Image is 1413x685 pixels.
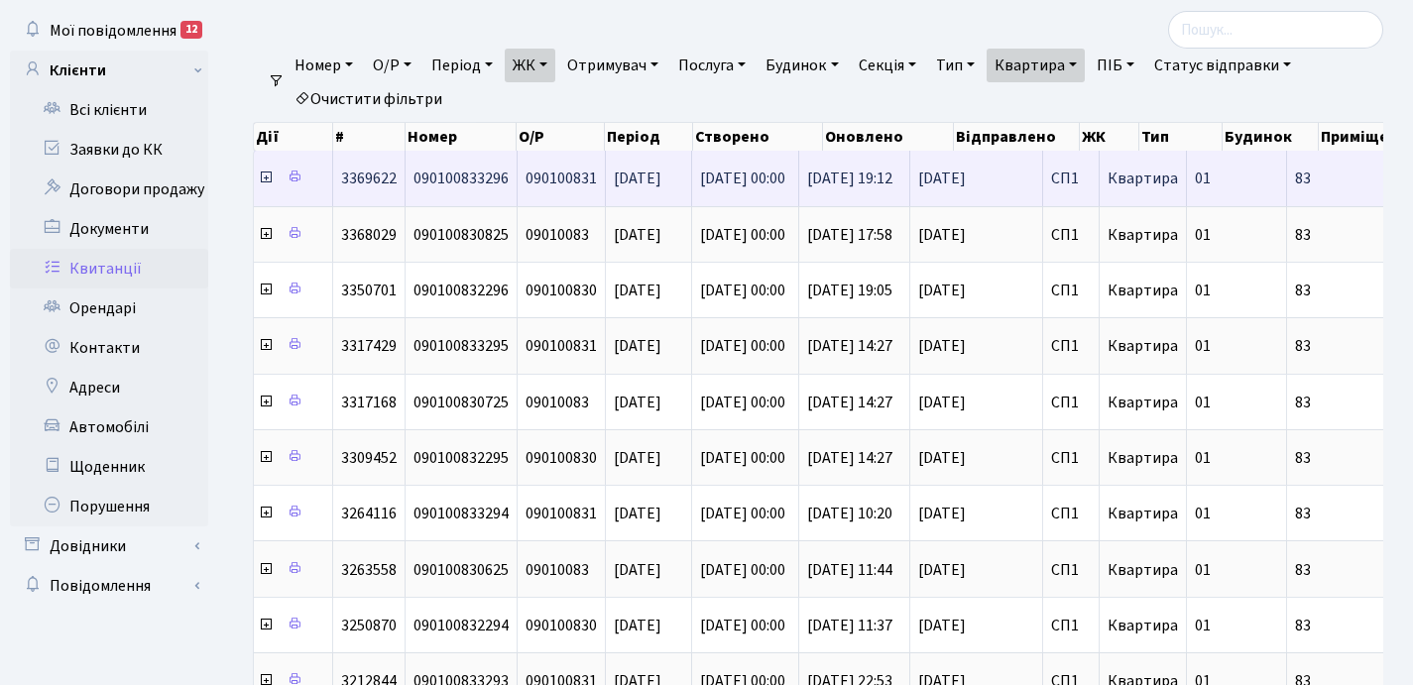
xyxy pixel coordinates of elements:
span: [DATE] 10:20 [807,503,892,524]
span: 090100831 [526,503,597,524]
a: Мої повідомлення12 [10,11,208,51]
span: [DATE] 00:00 [700,559,785,581]
span: СП1 [1051,618,1091,633]
th: Дії [254,123,333,151]
span: Квартира [1108,224,1178,246]
span: [DATE] [918,562,1034,578]
span: 01 [1195,224,1211,246]
span: [DATE] [614,168,661,189]
span: 3263558 [341,559,397,581]
span: [DATE] [918,395,1034,410]
span: [DATE] [918,171,1034,186]
span: [DATE] 11:44 [807,559,892,581]
a: Орендарі [10,288,208,328]
span: [DATE] 00:00 [700,335,785,357]
a: Адреси [10,368,208,407]
th: Оновлено [823,123,954,151]
span: 090100830625 [413,559,509,581]
th: О/Р [517,123,605,151]
span: 090100830 [526,615,597,636]
span: [DATE] [614,559,661,581]
span: Квартира [1108,168,1178,189]
a: О/Р [365,49,419,82]
span: 090100831 [526,168,597,189]
span: Квартира [1108,503,1178,524]
a: Контакти [10,328,208,368]
span: 01 [1195,503,1211,524]
th: ЖК [1080,123,1138,151]
span: [DATE] [614,224,661,246]
span: [DATE] 14:27 [807,392,892,413]
span: [DATE] [614,615,661,636]
div: 12 [180,21,202,39]
span: 01 [1195,168,1211,189]
span: [DATE] 00:00 [700,168,785,189]
span: 01 [1195,447,1211,469]
th: Відправлено [954,123,1081,151]
span: СП1 [1051,171,1091,186]
th: Період [605,123,693,151]
span: 3250870 [341,615,397,636]
a: Послуга [670,49,754,82]
th: # [333,123,406,151]
input: Пошук... [1168,11,1383,49]
span: 090100830 [526,280,597,301]
a: Тип [928,49,983,82]
span: 3264116 [341,503,397,524]
span: [DATE] [918,618,1034,633]
span: [DATE] 17:58 [807,224,892,246]
th: Будинок [1223,123,1318,151]
span: Квартира [1108,615,1178,636]
a: ПІБ [1089,49,1142,82]
span: Квартира [1108,447,1178,469]
span: 09010083 [526,224,589,246]
span: СП1 [1051,562,1091,578]
span: 83 [1295,618,1407,633]
span: 090100830 [526,447,597,469]
a: Секція [851,49,924,82]
span: [DATE] 11:37 [807,615,892,636]
span: 090100833296 [413,168,509,189]
span: [DATE] [918,283,1034,298]
a: Повідомлення [10,566,208,606]
span: [DATE] [614,447,661,469]
span: [DATE] [918,227,1034,243]
span: 3350701 [341,280,397,301]
span: [DATE] [614,335,661,357]
span: 83 [1295,450,1407,466]
a: Квитанції [10,249,208,288]
span: СП1 [1051,395,1091,410]
span: 01 [1195,392,1211,413]
span: 83 [1295,338,1407,354]
span: 090100830825 [413,224,509,246]
span: СП1 [1051,338,1091,354]
span: Квартира [1108,559,1178,581]
span: [DATE] [918,450,1034,466]
span: 83 [1295,227,1407,243]
span: 090100830725 [413,392,509,413]
a: Заявки до КК [10,130,208,170]
span: [DATE] [918,338,1034,354]
a: Документи [10,209,208,249]
span: [DATE] [614,392,661,413]
span: [DATE] [918,506,1034,521]
span: 01 [1195,335,1211,357]
span: [DATE] 00:00 [700,392,785,413]
span: 09010083 [526,559,589,581]
span: СП1 [1051,227,1091,243]
a: Номер [287,49,361,82]
a: Автомобілі [10,407,208,447]
a: Статус відправки [1146,49,1299,82]
span: Квартира [1108,280,1178,301]
th: Номер [406,123,517,151]
span: СП1 [1051,450,1091,466]
span: 3317429 [341,335,397,357]
span: 83 [1295,283,1407,298]
a: Всі клієнти [10,90,208,130]
span: 83 [1295,506,1407,521]
span: 3309452 [341,447,397,469]
span: 83 [1295,395,1407,410]
a: Порушення [10,487,208,526]
a: Очистити фільтри [287,82,450,116]
span: СП1 [1051,506,1091,521]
